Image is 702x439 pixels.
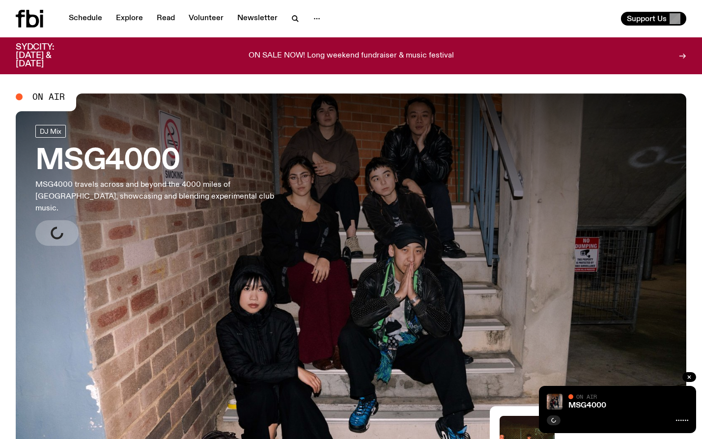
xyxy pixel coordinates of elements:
[16,43,79,68] h3: SYDCITY: [DATE] & [DATE]
[151,12,181,26] a: Read
[35,125,287,246] a: MSG4000MSG4000 travels across and beyond the 4000 miles of [GEOGRAPHIC_DATA], showcasing and blen...
[32,92,65,101] span: On Air
[35,125,66,138] a: DJ Mix
[231,12,283,26] a: Newsletter
[40,127,61,135] span: DJ Mix
[35,179,287,214] p: MSG4000 travels across and beyond the 4000 miles of [GEOGRAPHIC_DATA], showcasing and blending ex...
[576,393,597,400] span: On Air
[63,12,108,26] a: Schedule
[568,402,606,410] a: MSG4000
[35,147,287,175] h3: MSG4000
[183,12,229,26] a: Volunteer
[110,12,149,26] a: Explore
[249,52,454,60] p: ON SALE NOW! Long weekend fundraiser & music festival
[621,12,686,26] button: Support Us
[627,14,667,23] span: Support Us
